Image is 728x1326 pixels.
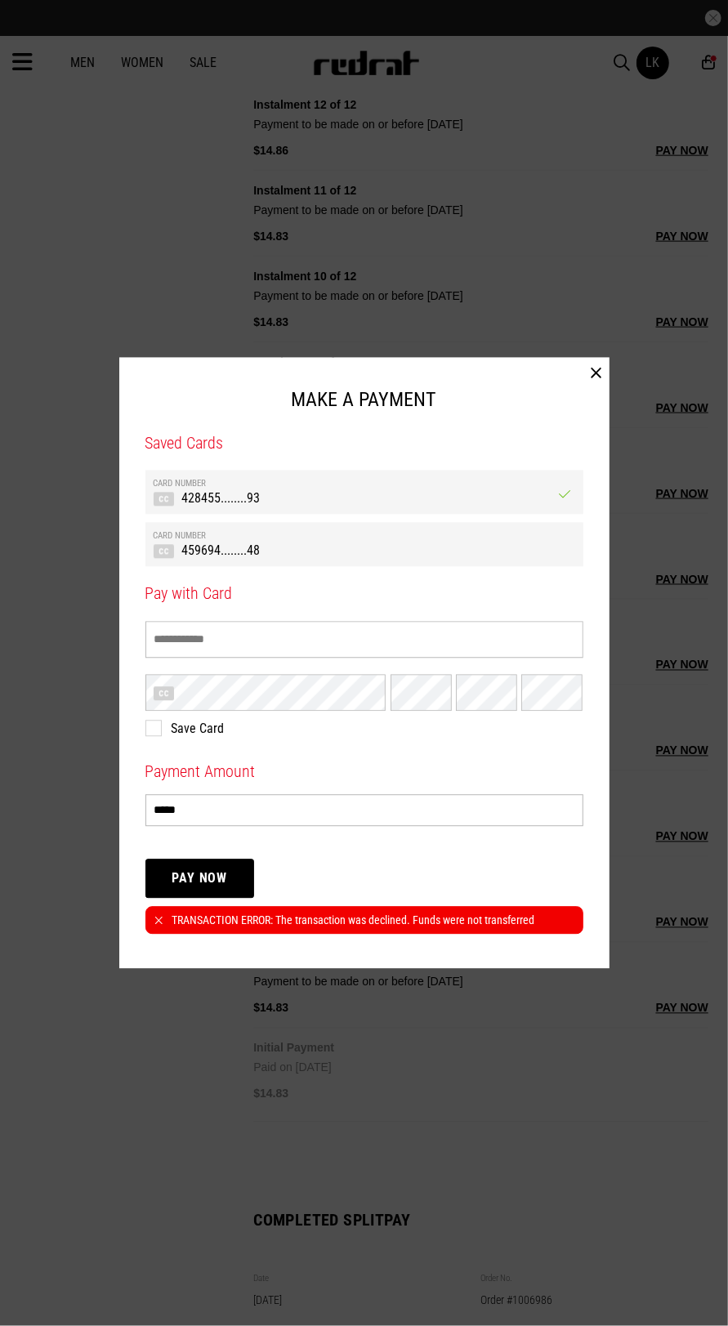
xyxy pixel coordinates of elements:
label: Save Card [145,721,567,736]
button: Pay Now [145,859,255,899]
h3: Pay with Card [145,583,583,605]
div: TRANSACTION ERROR: The transaction was declined. Funds were not transferred [145,907,583,935]
th: Card Number [154,479,575,489]
td: 428455........93 [154,489,575,507]
h3: Saved Cards [145,432,583,454]
h3: Payment Amount [145,761,583,783]
td: 459694........48 [154,542,575,559]
h2: MAKE A PAYMENT [145,383,583,416]
th: Card Number [154,531,575,542]
button: Open LiveChat chat widget [13,7,62,56]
